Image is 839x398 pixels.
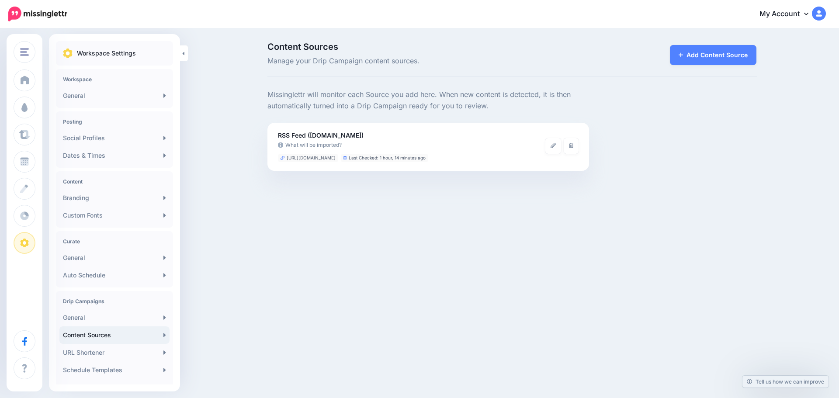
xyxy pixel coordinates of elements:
[59,266,170,284] a: Auto Schedule
[63,298,166,305] h4: Drip Campaigns
[59,344,170,361] a: URL Shortener
[267,55,589,67] span: Manage your Drip Campaign content sources.
[63,238,166,245] h4: Curate
[751,3,826,25] a: My Account
[59,361,170,379] a: Schedule Templates
[59,249,170,266] a: General
[59,87,170,104] a: General
[742,376,829,388] a: Tell us how we can improve
[59,129,170,147] a: Social Profiles
[59,147,170,164] a: Dates & Times
[59,379,170,396] a: Content Templates
[59,189,170,207] a: Branding
[59,326,170,344] a: Content Sources
[267,42,589,51] span: Content Sources
[278,142,283,148] img: info-circle-grey.png
[59,309,170,326] a: General
[59,207,170,224] a: Custom Fonts
[63,76,166,83] h4: Workspace
[278,141,545,149] a: What will be imported?
[267,89,589,112] p: Missinglettr will monitor each Source you add here. When new content is detected, it is then auto...
[20,48,29,56] img: menu.png
[278,132,364,139] b: RSS Feed ([DOMAIN_NAME])
[63,118,166,125] h4: Posting
[8,7,67,21] img: Missinglettr
[77,48,136,59] p: Workspace Settings
[63,48,73,58] img: settings.png
[63,178,166,185] h4: Content
[287,156,336,160] span: [URL][DOMAIN_NAME]
[670,45,757,65] a: Add Content Source
[341,154,429,162] li: Last Checked: 1 hour, 14 minutes ago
